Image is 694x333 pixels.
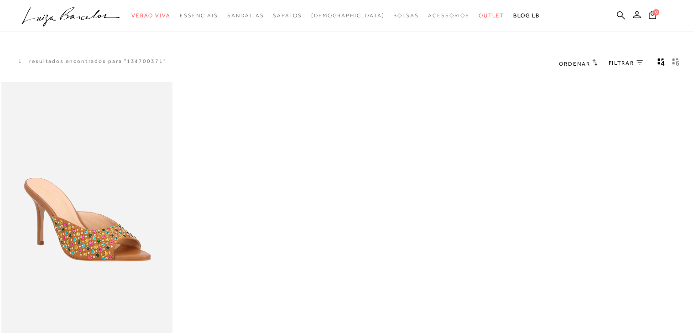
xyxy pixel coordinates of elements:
span: 0 [653,9,659,16]
span: Sapatos [273,12,302,19]
button: gridText6Desc [669,57,682,69]
p: 1 [18,57,22,65]
a: noSubCategoriesText [428,7,470,24]
span: Ordenar [559,61,590,67]
a: noSubCategoriesText [311,7,385,24]
a: noSubCategoriesText [479,7,504,24]
span: Verão Viva [131,12,171,19]
a: noSubCategoriesText [131,7,171,24]
span: FILTRAR [609,59,634,67]
button: 0 [646,10,659,22]
a: noSubCategoriesText [227,7,264,24]
a: noSubCategoriesText [180,7,218,24]
span: Sandálias [227,12,264,19]
span: BLOG LB [513,12,540,19]
a: noSubCategoriesText [393,7,419,24]
span: Bolsas [393,12,419,19]
: resultados encontrados para "134700371" [29,57,166,65]
a: BLOG LB [513,7,540,24]
span: [DEMOGRAPHIC_DATA] [311,12,385,19]
span: Acessórios [428,12,470,19]
span: Outlet [479,12,504,19]
span: Essenciais [180,12,218,19]
button: Mostrar 4 produtos por linha [655,57,668,69]
a: noSubCategoriesText [273,7,302,24]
